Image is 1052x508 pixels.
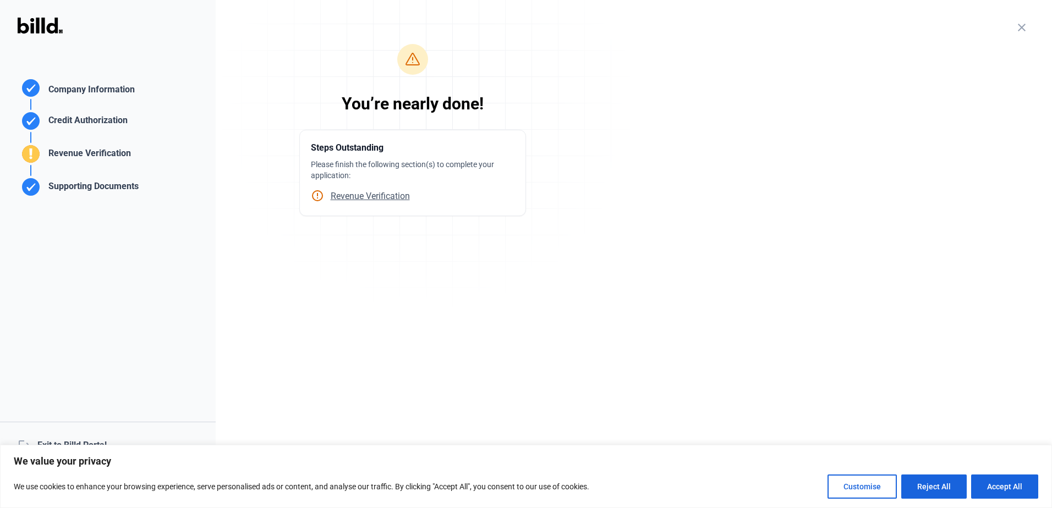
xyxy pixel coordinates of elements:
[14,480,589,493] p: We use cookies to enhance your browsing experience, serve personalised ads or content, and analys...
[324,191,410,201] span: Revenue Verification
[44,180,139,198] div: Supporting Documents
[18,18,63,34] img: Billd Logo
[971,474,1038,499] button: Accept All
[311,154,514,181] div: Please finish the following section(s) to complete your application:
[233,44,591,114] div: You’re nearly done!
[828,474,897,499] button: Customise
[18,439,29,450] mat-icon: logout
[44,147,131,165] div: Revenue Verification
[901,474,967,499] button: Reject All
[311,189,324,202] mat-icon: error_outline
[14,455,1038,468] p: We value your privacy
[44,114,128,132] div: Credit Authorization
[44,83,135,99] div: Company Information
[1015,21,1028,34] mat-icon: close
[311,142,383,153] span: Steps Outstanding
